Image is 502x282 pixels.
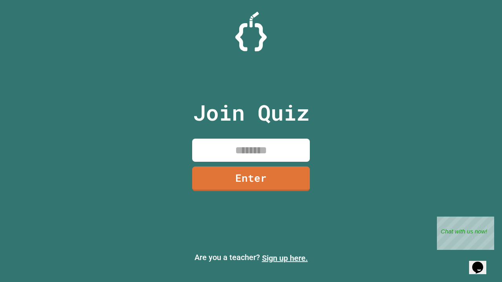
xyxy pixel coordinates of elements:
iframe: chat widget [469,251,494,274]
img: Logo.svg [235,12,267,51]
iframe: chat widget [437,217,494,250]
p: Are you a teacher? [6,251,496,264]
a: Sign up here. [262,253,308,263]
a: Enter [192,166,310,191]
p: Join Quiz [193,96,309,129]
